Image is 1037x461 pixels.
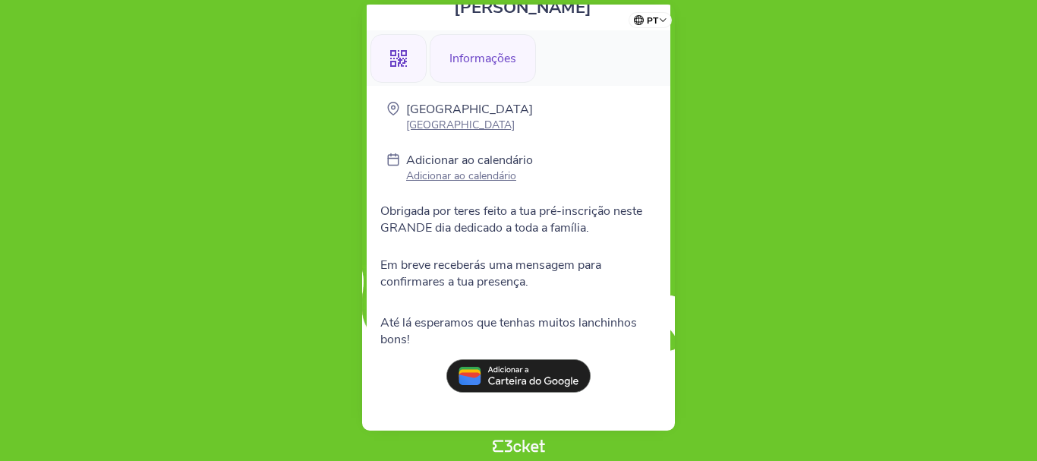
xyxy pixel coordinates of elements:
[430,49,536,65] a: Informações
[380,203,642,236] span: Obrigada por teres feito a tua pré-inscrição neste GRANDE dia dedicado a toda a família.
[446,359,591,393] img: pt_add_to_google_wallet.13e59062.svg
[406,101,533,118] p: [GEOGRAPHIC_DATA]
[406,152,533,186] a: Adicionar ao calendário Adicionar ao calendário
[406,118,533,132] p: [GEOGRAPHIC_DATA]
[406,152,533,169] p: Adicionar ao calendário
[430,34,536,83] div: Informações
[380,257,657,290] p: Em breve receberás uma mensagem para confirmares a tua presença.
[406,169,533,183] p: Adicionar ao calendário
[380,314,637,348] span: Até lá esperamos que tenhas muitos lanchinhos bons!
[406,101,533,132] a: [GEOGRAPHIC_DATA] [GEOGRAPHIC_DATA]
